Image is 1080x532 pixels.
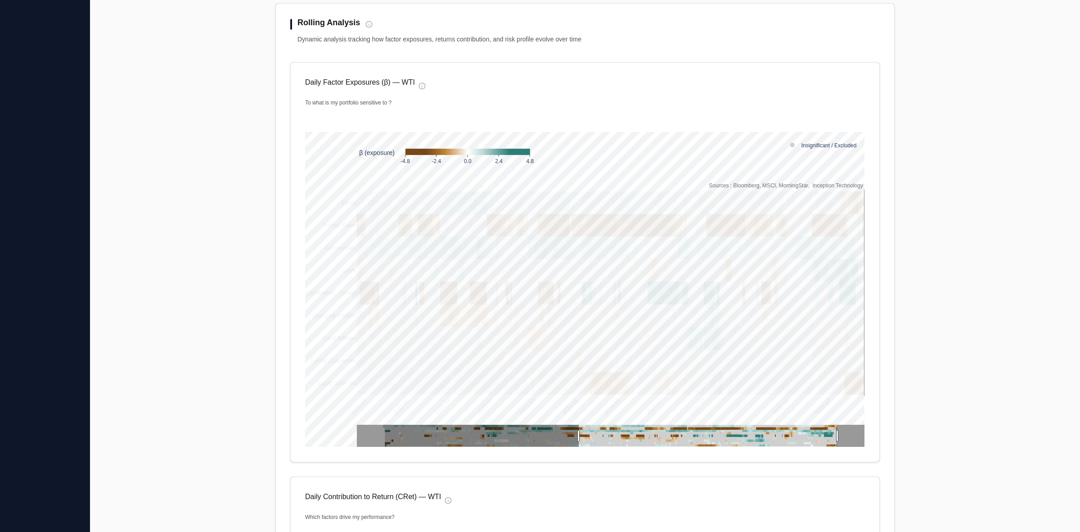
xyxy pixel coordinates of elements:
[305,99,865,107] p: To what is my portfolio sensitive to ?
[305,491,441,502] p: Daily Contribution to Return (CRet) — WTI
[305,77,415,88] p: Daily Factor Exposures (β) — WTI
[297,35,880,44] p: Dynamic analysis tracking how factor exposures, returns contribution, and risk profile evolve ove...
[365,21,373,28] span: tip_icon_section_rolling
[297,18,360,28] h2: Rolling Analysis
[305,513,865,521] p: Which factors drive my performance?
